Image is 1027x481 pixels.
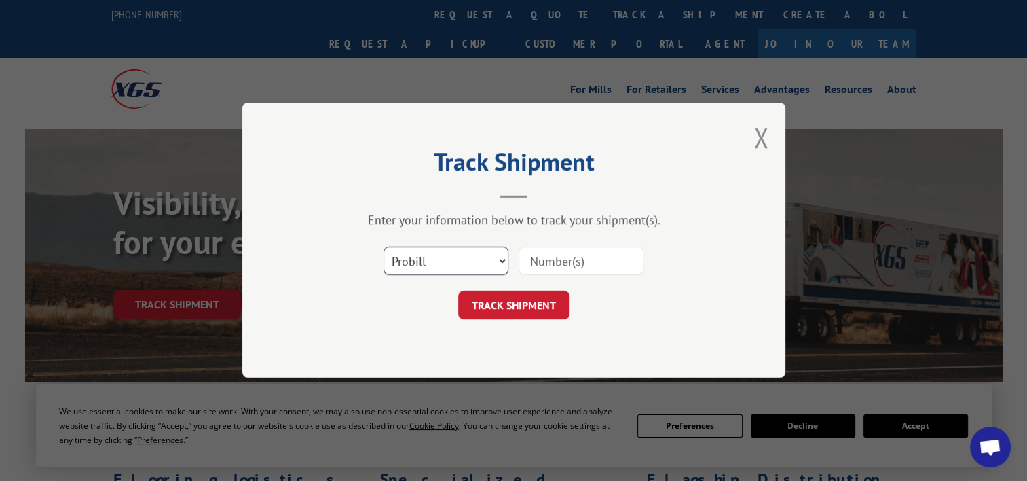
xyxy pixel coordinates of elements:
[458,291,569,320] button: TRACK SHIPMENT
[970,427,1011,467] div: Open chat
[519,247,643,276] input: Number(s)
[310,213,717,228] div: Enter your information below to track your shipment(s).
[753,120,768,156] button: Close modal
[310,152,717,178] h2: Track Shipment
